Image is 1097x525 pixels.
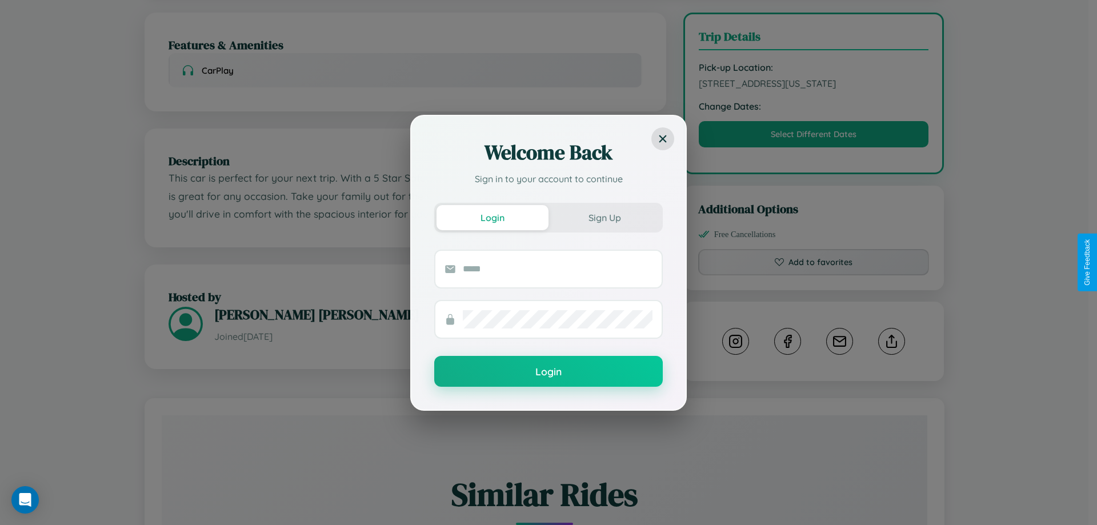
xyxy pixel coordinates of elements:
button: Login [437,205,548,230]
div: Give Feedback [1083,239,1091,286]
div: Open Intercom Messenger [11,486,39,514]
button: Login [434,356,663,387]
p: Sign in to your account to continue [434,172,663,186]
h2: Welcome Back [434,139,663,166]
button: Sign Up [548,205,660,230]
